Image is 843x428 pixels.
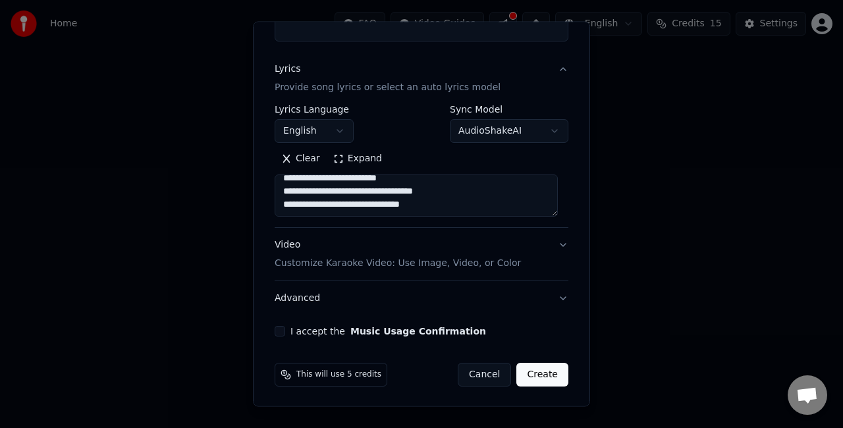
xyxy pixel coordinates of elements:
[327,148,389,169] button: Expand
[458,363,511,387] button: Cancel
[450,105,568,114] label: Sync Model
[275,257,521,270] p: Customize Karaoke Video: Use Image, Video, or Color
[275,81,501,94] p: Provide song lyrics or select an auto lyrics model
[275,63,300,76] div: Lyrics
[350,327,486,336] button: I accept the
[275,52,568,105] button: LyricsProvide song lyrics or select an auto lyrics model
[275,228,568,281] button: VideoCustomize Karaoke Video: Use Image, Video, or Color
[275,281,568,315] button: Advanced
[296,369,381,380] span: This will use 5 credits
[275,238,521,270] div: Video
[290,327,486,336] label: I accept the
[516,363,568,387] button: Create
[275,105,568,227] div: LyricsProvide song lyrics or select an auto lyrics model
[275,148,327,169] button: Clear
[275,105,354,114] label: Lyrics Language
